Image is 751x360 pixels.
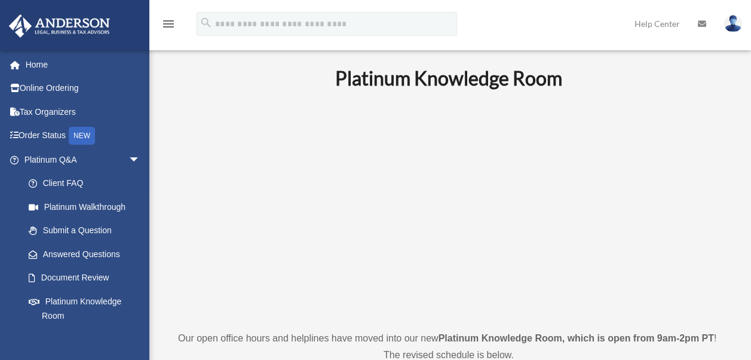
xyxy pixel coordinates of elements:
[5,14,114,38] img: Anderson Advisors Platinum Portal
[8,148,158,172] a: Platinum Q&Aarrow_drop_down
[161,21,176,31] a: menu
[8,77,158,100] a: Online Ordering
[17,289,152,328] a: Platinum Knowledge Room
[335,66,562,90] b: Platinum Knowledge Room
[724,15,742,32] img: User Pic
[17,242,158,266] a: Answered Questions
[439,333,714,343] strong: Platinum Knowledge Room, which is open from 9am-2pm PT
[269,106,628,308] iframe: 231110_Toby_KnowledgeRoom
[17,172,158,196] a: Client FAQ
[161,17,176,31] i: menu
[200,16,213,29] i: search
[8,53,158,77] a: Home
[17,195,158,219] a: Platinum Walkthrough
[17,266,158,290] a: Document Review
[69,127,95,145] div: NEW
[17,219,158,243] a: Submit a Question
[8,100,158,124] a: Tax Organizers
[128,148,152,172] span: arrow_drop_down
[8,124,158,148] a: Order StatusNEW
